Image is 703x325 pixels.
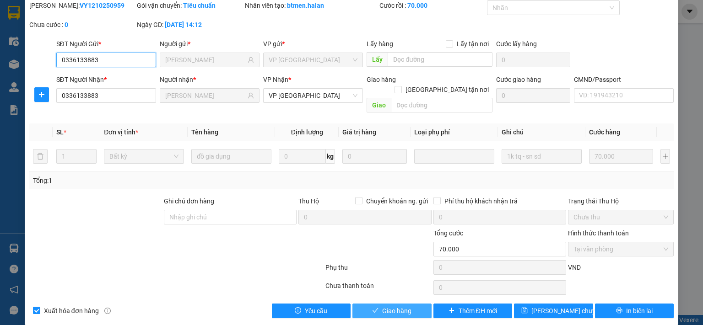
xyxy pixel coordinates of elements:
[574,75,674,85] div: CMND/Passport
[411,123,498,141] th: Loại phụ phí
[137,20,243,30] div: Ngày GD:
[65,21,68,28] b: 0
[496,88,570,103] input: Cước giao hàng
[372,307,379,314] span: check
[191,149,271,164] input: VD: Bàn, Ghế
[595,304,674,318] button: printerIn biên lai
[137,0,243,11] div: Gói vận chuyển:
[391,98,492,112] input: Dọc đường
[109,149,178,163] span: Bất kỳ
[80,2,124,9] b: VY1210250959
[56,39,156,49] div: SĐT Người Gửi
[295,307,301,314] span: exclamation-circle
[29,20,135,30] div: Chưa cước :
[453,39,492,49] span: Lấy tận nơi
[367,40,393,48] span: Lấy hàng
[573,210,668,224] span: Chưa thu
[616,307,622,314] span: printer
[502,149,582,164] input: Ghi Chú
[165,55,246,65] input: Tên người gửi
[514,304,593,318] button: save[PERSON_NAME] chuyển hoàn
[263,76,288,83] span: VP Nhận
[459,306,497,316] span: Thêm ĐH mới
[40,306,103,316] span: Xuất hóa đơn hàng
[521,307,528,314] span: save
[352,304,432,318] button: checkGiao hàng
[660,149,670,164] button: plus
[263,39,363,49] div: VP gửi
[291,128,323,136] span: Định lượng
[165,21,202,28] b: [DATE] 14:12
[33,149,48,164] button: delete
[496,40,537,48] label: Cước lấy hàng
[568,264,581,271] span: VND
[272,304,351,318] button: exclamation-circleYêu cầu
[164,197,214,205] label: Ghi chú đơn hàng
[56,128,64,136] span: SL
[33,176,272,186] div: Tổng: 1
[433,304,513,318] button: plusThêm ĐH mới
[191,128,218,136] span: Tên hàng
[589,149,653,164] input: 0
[573,242,668,256] span: Tại văn phòng
[388,52,492,67] input: Dọc đường
[449,307,455,314] span: plus
[160,39,260,49] div: Người gửi
[367,76,396,83] span: Giao hàng
[104,128,138,136] span: Đơn vị tính
[248,92,254,99] span: user
[496,76,541,83] label: Cước giao hàng
[29,0,135,11] div: [PERSON_NAME]:
[56,75,156,85] div: SĐT Người Nhận
[183,2,216,9] b: Tiêu chuẩn
[287,2,324,9] b: btmen.halan
[324,281,432,297] div: Chưa thanh toán
[269,89,357,102] span: VP Trường Chinh
[305,306,327,316] span: Yêu cầu
[626,306,653,316] span: In biên lai
[367,98,391,112] span: Giao
[498,123,585,141] th: Ghi chú
[379,0,485,11] div: Cước rồi :
[326,149,335,164] span: kg
[382,306,411,316] span: Giao hàng
[589,128,620,136] span: Cước hàng
[362,196,432,206] span: Chuyển khoản ng. gửi
[269,53,357,67] span: VP Vĩnh Yên
[324,262,432,278] div: Phụ thu
[342,149,406,164] input: 0
[568,196,674,206] div: Trạng thái Thu Hộ
[531,306,618,316] span: [PERSON_NAME] chuyển hoàn
[342,128,376,136] span: Giá trị hàng
[245,0,378,11] div: Nhân viên tạo:
[35,91,49,98] span: plus
[104,308,111,314] span: info-circle
[165,91,246,101] input: Tên người nhận
[407,2,427,9] b: 70.000
[298,197,319,205] span: Thu Hộ
[496,53,570,67] input: Cước lấy hàng
[367,52,388,67] span: Lấy
[248,57,254,63] span: user
[433,229,463,237] span: Tổng cước
[160,75,260,85] div: Người nhận
[568,229,629,237] label: Hình thức thanh toán
[34,87,49,102] button: plus
[164,210,297,224] input: Ghi chú đơn hàng
[402,85,492,95] span: [GEOGRAPHIC_DATA] tận nơi
[441,196,521,206] span: Phí thu hộ khách nhận trả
